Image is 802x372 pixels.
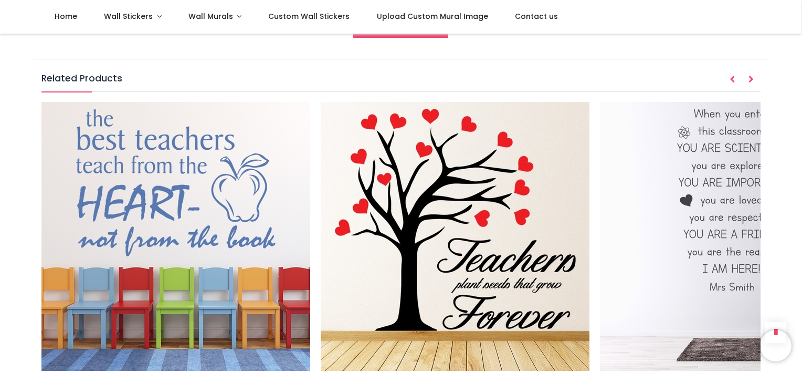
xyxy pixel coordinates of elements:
[268,11,350,22] span: Custom Wall Stickers
[377,11,488,22] span: Upload Custom Mural Image
[41,72,761,92] h5: Related Products
[760,330,792,361] iframe: Brevo live chat
[321,102,589,371] img: Tree & Teacher Quote Wall Sticker
[515,11,558,22] span: Contact us
[723,71,742,89] button: Prev
[41,102,310,371] img: The Best Teachers Quote Wall Sticker
[104,11,153,22] span: Wall Stickers
[55,11,77,22] span: Home
[742,71,761,89] button: Next
[188,11,233,22] span: Wall Murals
